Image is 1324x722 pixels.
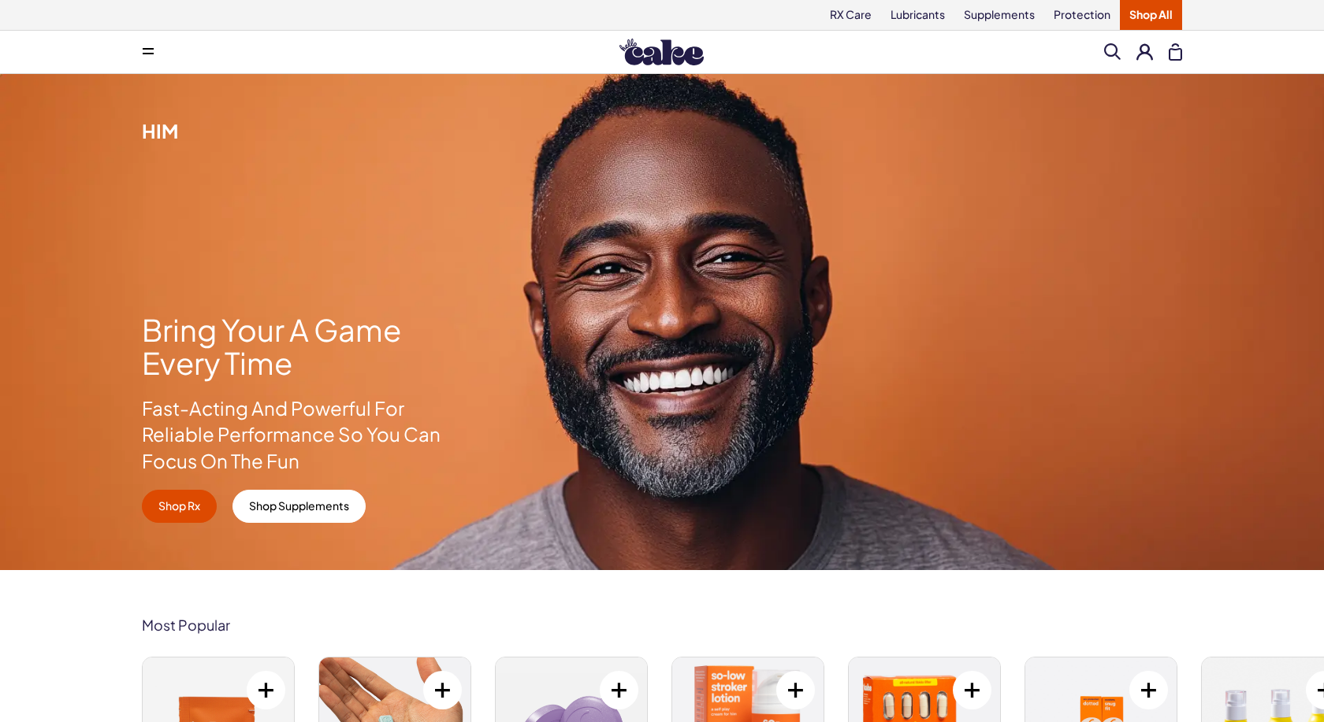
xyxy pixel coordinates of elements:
h1: Bring Your A Game Every Time [142,313,443,380]
p: Fast-Acting And Powerful For Reliable Performance So You Can Focus On The Fun [142,395,443,475]
span: Him [142,119,178,143]
img: Hello Cake [619,39,704,65]
a: Shop Rx [142,490,217,523]
a: Shop Supplements [232,490,366,523]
